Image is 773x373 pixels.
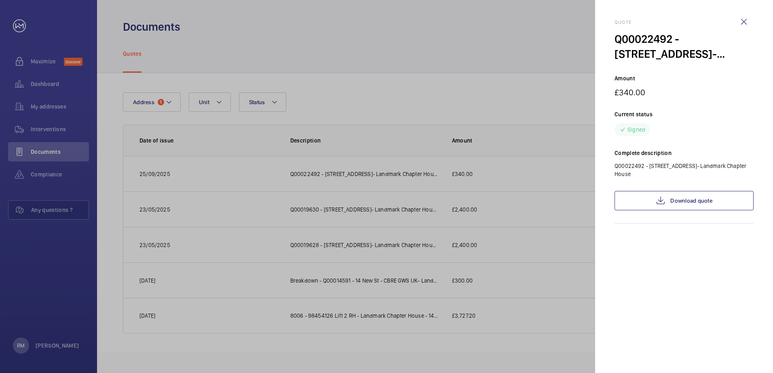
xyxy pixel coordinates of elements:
h2: Quote [615,19,754,25]
div: Q00022492 - [STREET_ADDRESS]- Landmark Chapter House [615,31,754,61]
p: Q00022492 - [STREET_ADDRESS]- Landmark Chapter House [615,162,754,178]
a: Download quote [615,191,754,210]
p: £340.00 [615,87,754,97]
p: Current status [615,110,754,118]
p: Amount [615,74,754,82]
p: Complete description [615,149,754,157]
p: Signed [627,126,645,134]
